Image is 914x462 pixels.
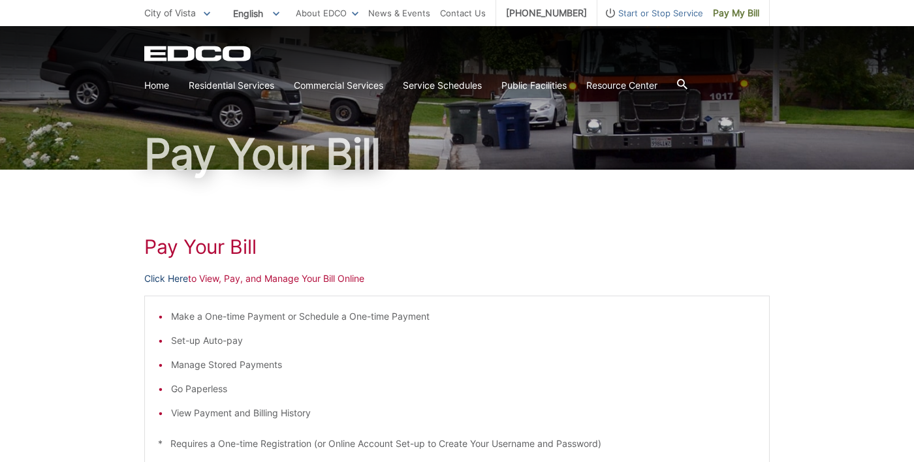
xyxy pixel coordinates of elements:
[296,6,358,20] a: About EDCO
[144,271,188,286] a: Click Here
[144,78,169,93] a: Home
[171,309,756,324] li: Make a One-time Payment or Schedule a One-time Payment
[440,6,486,20] a: Contact Us
[171,406,756,420] li: View Payment and Billing History
[144,7,196,18] span: City of Vista
[171,358,756,372] li: Manage Stored Payments
[403,78,482,93] a: Service Schedules
[368,6,430,20] a: News & Events
[144,133,770,175] h1: Pay Your Bill
[158,437,756,451] p: * Requires a One-time Registration (or Online Account Set-up to Create Your Username and Password)
[223,3,289,24] span: English
[144,235,770,258] h1: Pay Your Bill
[501,78,567,93] a: Public Facilities
[171,382,756,396] li: Go Paperless
[171,333,756,348] li: Set-up Auto-pay
[144,271,770,286] p: to View, Pay, and Manage Your Bill Online
[294,78,383,93] a: Commercial Services
[144,46,253,61] a: EDCD logo. Return to the homepage.
[586,78,657,93] a: Resource Center
[713,6,759,20] span: Pay My Bill
[189,78,274,93] a: Residential Services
